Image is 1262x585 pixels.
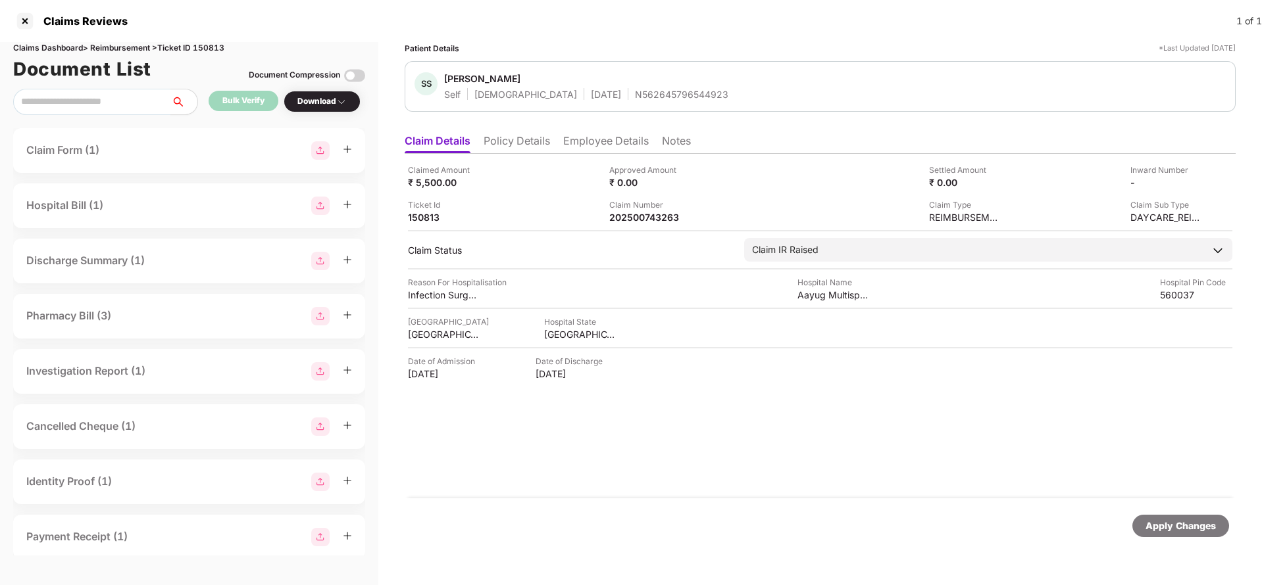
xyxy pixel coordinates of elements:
[311,252,330,270] img: svg+xml;base64,PHN2ZyBpZD0iR3JvdXBfMjg4MTMiIGRhdGEtbmFtZT0iR3JvdXAgMjg4MTMiIHhtbG5zPSJodHRwOi8vd3...
[1211,244,1224,257] img: downArrowIcon
[170,89,198,115] button: search
[408,199,480,211] div: Ticket Id
[408,244,731,256] div: Claim Status
[1159,42,1236,55] div: *Last Updated [DATE]
[444,88,461,101] div: Self
[1130,164,1203,176] div: Inward Number
[343,255,352,264] span: plus
[609,211,682,223] div: 202500743263
[26,363,145,379] div: Investigation Report (1)
[13,42,365,55] div: Claims Dashboard > Reimbursement > Ticket ID 150813
[408,276,507,289] div: Reason For Hospitalisation
[797,276,870,289] div: Hospital Name
[311,417,330,436] img: svg+xml;base64,PHN2ZyBpZD0iR3JvdXBfMjg4MTMiIGRhdGEtbmFtZT0iR3JvdXAgMjg4MTMiIHhtbG5zPSJodHRwOi8vd3...
[311,528,330,546] img: svg+xml;base64,PHN2ZyBpZD0iR3JvdXBfMjg4MTMiIGRhdGEtbmFtZT0iR3JvdXAgMjg4MTMiIHhtbG5zPSJodHRwOi8vd3...
[536,367,608,380] div: [DATE]
[26,142,99,158] div: Claim Form (1)
[336,97,347,107] img: svg+xml;base64,PHN2ZyBpZD0iRHJvcGRvd24tMzJ4MzIiIHhtbG5zPSJodHRwOi8vd3d3LnczLm9yZy8yMDAwL3N2ZyIgd2...
[408,289,480,301] div: Infection Surgery
[415,72,438,95] div: SS
[343,365,352,375] span: plus
[343,200,352,209] span: plus
[544,316,617,328] div: Hospital State
[343,531,352,540] span: plus
[297,95,347,108] div: Download
[929,164,1001,176] div: Settled Amount
[563,134,649,153] li: Employee Details
[609,199,682,211] div: Claim Number
[536,355,608,367] div: Date of Discharge
[343,310,352,319] span: plus
[408,367,480,380] div: [DATE]
[249,69,340,82] div: Document Compression
[222,95,265,107] div: Bulk Verify
[444,72,520,85] div: [PERSON_NAME]
[1130,211,1203,223] div: DAYCARE_REIMBURSEMENT
[343,476,352,485] span: plus
[26,252,145,269] div: Discharge Summary (1)
[26,197,103,214] div: Hospital Bill (1)
[408,328,480,340] div: [GEOGRAPHIC_DATA]
[474,88,577,101] div: [DEMOGRAPHIC_DATA]
[311,473,330,491] img: svg+xml;base64,PHN2ZyBpZD0iR3JvdXBfMjg4MTMiIGRhdGEtbmFtZT0iR3JvdXAgMjg4MTMiIHhtbG5zPSJodHRwOi8vd3...
[609,176,682,189] div: ₹ 0.00
[344,65,365,86] img: svg+xml;base64,PHN2ZyBpZD0iVG9nZ2xlLTMyeDMyIiB4bWxucz0iaHR0cDovL3d3dy53My5vcmcvMjAwMC9zdmciIHdpZH...
[1236,14,1262,28] div: 1 of 1
[484,134,550,153] li: Policy Details
[26,528,128,545] div: Payment Receipt (1)
[408,316,489,328] div: [GEOGRAPHIC_DATA]
[311,141,330,160] img: svg+xml;base64,PHN2ZyBpZD0iR3JvdXBfMjg4MTMiIGRhdGEtbmFtZT0iR3JvdXAgMjg4MTMiIHhtbG5zPSJodHRwOi8vd3...
[26,308,111,324] div: Pharmacy Bill (3)
[408,211,480,223] div: 150813
[408,164,480,176] div: Claimed Amount
[36,14,128,28] div: Claims Reviews
[929,176,1001,189] div: ₹ 0.00
[797,289,870,301] div: Aayug Multispeciality Hospital
[170,97,197,107] span: search
[1146,519,1216,533] div: Apply Changes
[929,211,1001,223] div: REIMBURSEMENT
[1160,276,1232,289] div: Hospital Pin Code
[26,418,136,434] div: Cancelled Cheque (1)
[343,421,352,430] span: plus
[405,134,470,153] li: Claim Details
[343,145,352,154] span: plus
[929,199,1001,211] div: Claim Type
[13,55,151,83] h1: Document List
[405,42,459,55] div: Patient Details
[1160,289,1232,301] div: 560037
[609,164,682,176] div: Approved Amount
[662,134,691,153] li: Notes
[408,355,480,367] div: Date of Admission
[26,473,112,490] div: Identity Proof (1)
[752,243,819,257] div: Claim IR Raised
[1130,176,1203,189] div: -
[591,88,621,101] div: [DATE]
[311,197,330,215] img: svg+xml;base64,PHN2ZyBpZD0iR3JvdXBfMjg4MTMiIGRhdGEtbmFtZT0iR3JvdXAgMjg4MTMiIHhtbG5zPSJodHRwOi8vd3...
[311,307,330,325] img: svg+xml;base64,PHN2ZyBpZD0iR3JvdXBfMjg4MTMiIGRhdGEtbmFtZT0iR3JvdXAgMjg4MTMiIHhtbG5zPSJodHRwOi8vd3...
[1130,199,1203,211] div: Claim Sub Type
[408,176,480,189] div: ₹ 5,500.00
[635,88,728,101] div: N562645796544923
[311,362,330,381] img: svg+xml;base64,PHN2ZyBpZD0iR3JvdXBfMjg4MTMiIGRhdGEtbmFtZT0iR3JvdXAgMjg4MTMiIHhtbG5zPSJodHRwOi8vd3...
[544,328,617,340] div: [GEOGRAPHIC_DATA]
